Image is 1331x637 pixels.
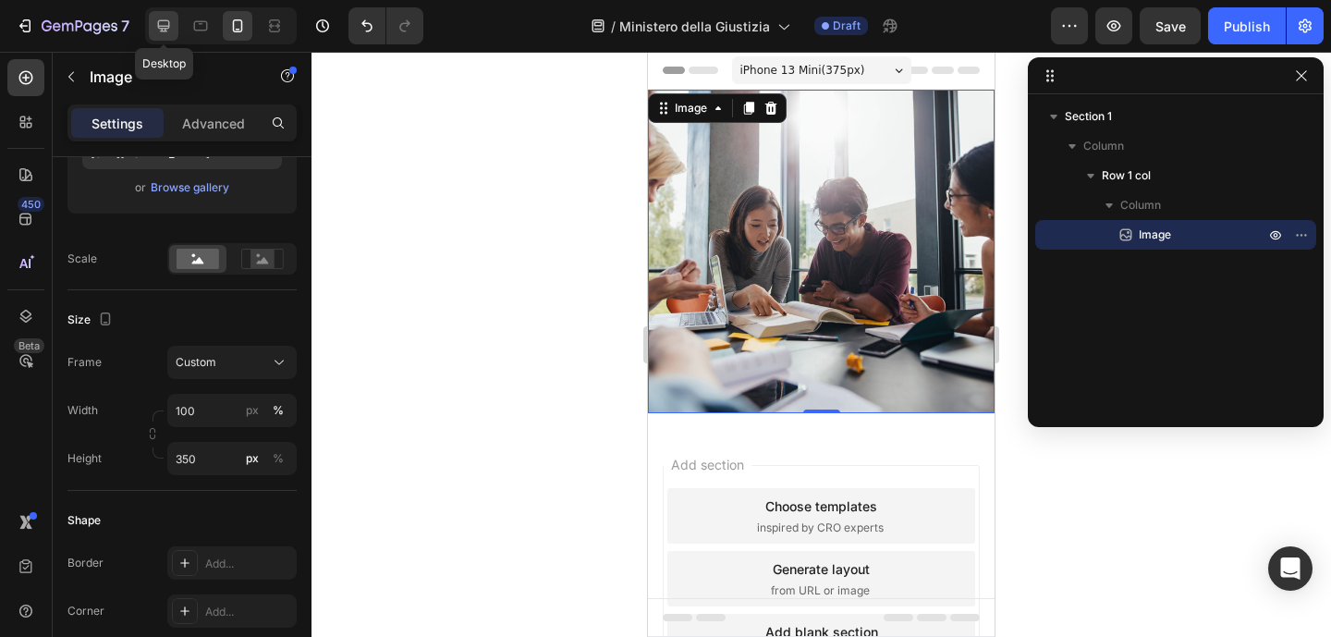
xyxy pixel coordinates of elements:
[1155,18,1186,34] span: Save
[7,7,138,44] button: 7
[1224,17,1270,36] div: Publish
[1065,107,1112,126] span: Section 1
[121,15,129,37] p: 7
[246,450,259,467] div: px
[176,354,216,371] span: Custom
[182,114,245,133] p: Advanced
[619,17,770,36] span: Ministero della Giustizia
[205,604,292,620] div: Add...
[92,114,143,133] p: Settings
[241,447,263,470] button: %
[273,450,284,467] div: %
[67,251,97,267] div: Scale
[67,555,104,571] div: Border
[167,394,297,427] input: px%
[273,402,284,419] div: %
[151,179,229,196] div: Browse gallery
[1102,166,1151,185] span: Row 1 col
[14,338,44,353] div: Beta
[1120,196,1161,214] span: Column
[833,18,861,34] span: Draft
[67,402,98,419] label: Width
[67,603,104,619] div: Corner
[67,512,101,529] div: Shape
[167,346,297,379] button: Custom
[150,178,230,197] button: Browse gallery
[267,399,289,422] button: px
[67,354,102,371] label: Frame
[67,450,102,467] label: Height
[18,197,44,212] div: 450
[67,308,116,333] div: Size
[348,7,423,44] div: Undo/Redo
[1208,7,1286,44] button: Publish
[241,399,263,422] button: %
[1139,226,1171,244] span: Image
[611,17,616,36] span: /
[267,447,289,470] button: px
[1140,7,1201,44] button: Save
[1083,137,1124,155] span: Column
[167,442,297,475] input: px%
[90,66,247,88] p: Image
[246,402,259,419] div: px
[205,556,292,572] div: Add...
[1268,546,1313,591] div: Open Intercom Messenger
[648,52,995,637] iframe: Design area
[135,177,146,199] span: or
